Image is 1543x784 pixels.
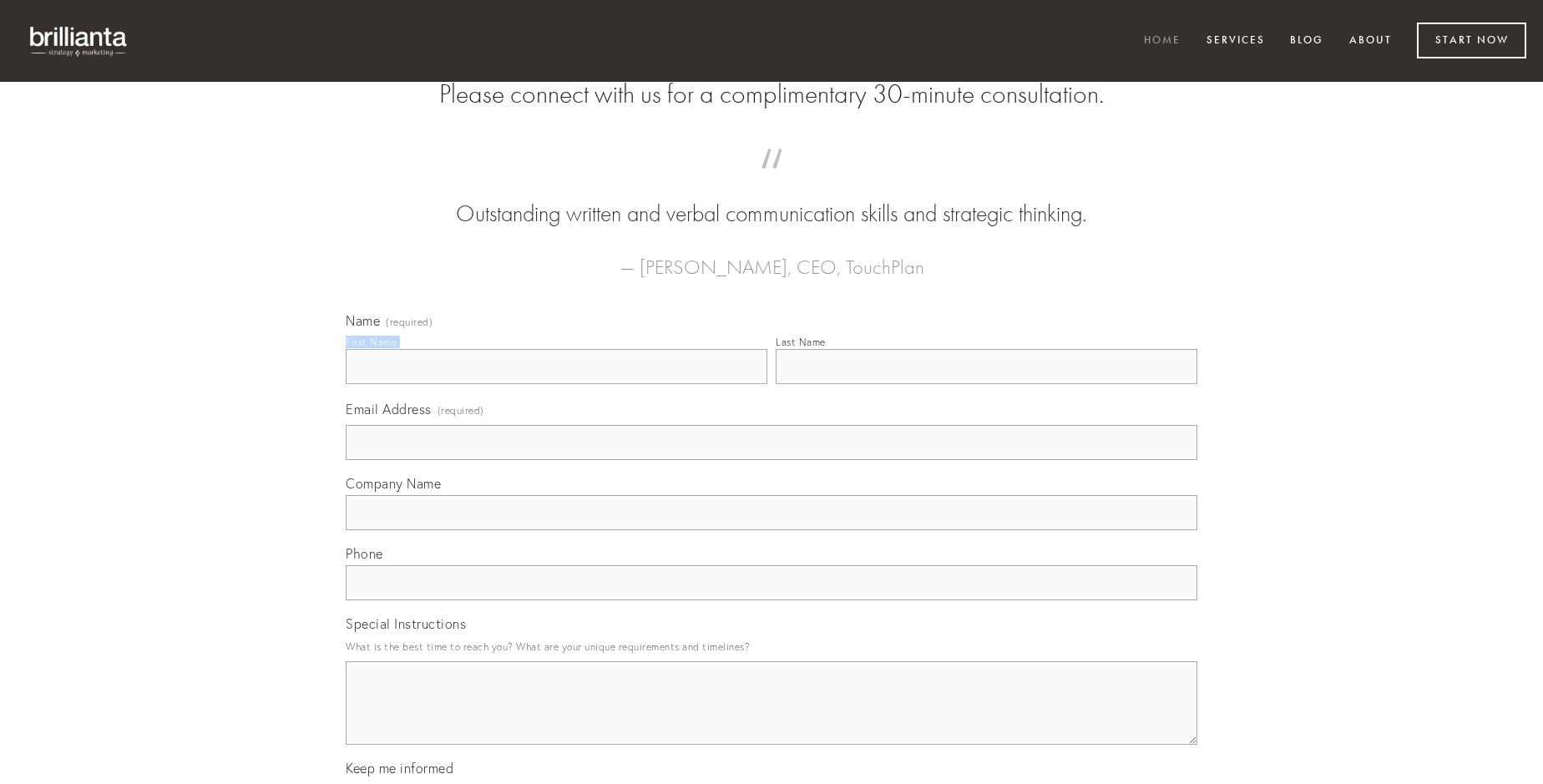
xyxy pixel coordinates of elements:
[372,230,1171,284] figcaption: — [PERSON_NAME], CEO, TouchPlan
[1417,23,1526,58] a: Start Now
[346,336,397,348] div: First Name
[346,78,1197,110] h2: Please connect with us for a complimentary 30-minute consultation.
[346,635,1197,658] p: What is the best time to reach you? What are your unique requirements and timelines?
[386,317,433,327] span: (required)
[372,165,1171,198] span: “
[776,336,826,348] div: Last Name
[438,399,484,422] span: (required)
[346,401,432,417] span: Email Address
[346,615,466,632] span: Special Instructions
[346,545,383,562] span: Phone
[1338,28,1403,55] a: About
[1133,28,1191,55] a: Home
[17,17,142,65] img: brillianta - research, strategy, marketing
[346,312,380,329] span: Name
[1279,28,1334,55] a: Blog
[1196,28,1276,55] a: Services
[346,475,441,492] span: Company Name
[346,760,453,776] span: Keep me informed
[372,165,1171,230] blockquote: Outstanding written and verbal communication skills and strategic thinking.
